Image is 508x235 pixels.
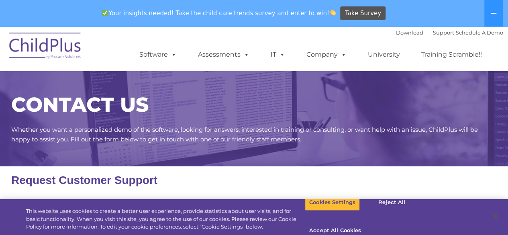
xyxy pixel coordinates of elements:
a: Assessments [190,47,257,63]
a: IT [263,47,293,63]
span: CONTACT US [11,92,149,117]
button: Cookies Settings [305,194,360,211]
a: Download [396,29,423,36]
span: Last name [243,47,267,53]
a: Training Scramble!! [413,47,490,63]
a: University [360,47,408,63]
a: Support [433,29,454,36]
img: 👏 [330,10,336,16]
div: This website uses cookies to create a better user experience, provide statistics about user visit... [26,207,305,231]
a: Software [131,47,185,63]
span: Your insights needed! Take the child care trends survey and enter to win! [99,5,339,21]
span: Whether you want a personalized demo of the software, looking for answers, interested in training... [11,126,478,143]
button: Reject All [367,194,417,211]
a: Schedule A Demo [456,29,503,36]
span: Take Survey [345,6,381,20]
button: Close [486,208,504,225]
a: Company [298,47,355,63]
img: ✅ [102,10,108,16]
img: ChildPlus by Procare Solutions [5,27,86,67]
a: Take Survey [340,6,386,20]
span: Phone number [243,80,277,86]
font: | [396,29,503,36]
